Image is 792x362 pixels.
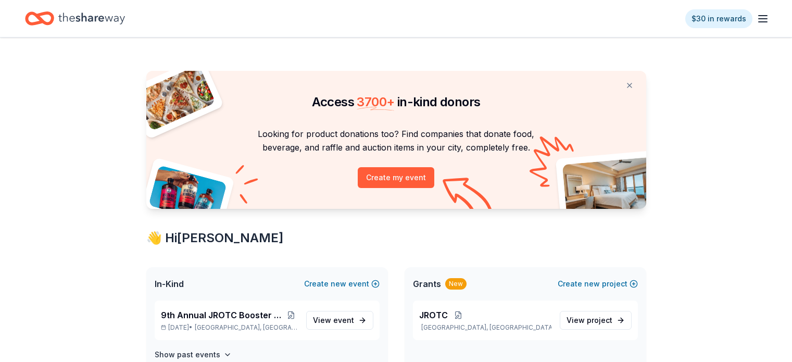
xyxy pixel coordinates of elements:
[25,6,125,31] a: Home
[331,278,346,290] span: new
[146,230,646,246] div: 👋 Hi [PERSON_NAME]
[443,178,495,217] img: Curvy arrow
[195,323,297,332] span: [GEOGRAPHIC_DATA], [GEOGRAPHIC_DATA]
[155,278,184,290] span: In-Kind
[587,316,612,324] span: project
[304,278,380,290] button: Createnewevent
[134,65,216,131] img: Pizza
[312,94,481,109] span: Access in-kind donors
[413,278,441,290] span: Grants
[419,309,448,321] span: JROTC
[558,278,638,290] button: Createnewproject
[584,278,600,290] span: new
[445,278,467,290] div: New
[313,314,354,327] span: View
[419,323,551,332] p: [GEOGRAPHIC_DATA], [GEOGRAPHIC_DATA]
[567,314,612,327] span: View
[357,94,394,109] span: 3700 +
[358,167,434,188] button: Create my event
[155,348,220,361] h4: Show past events
[161,309,285,321] span: 9th Annual JROTC Booster Club Holiday Bazaar
[306,311,373,330] a: View event
[685,9,752,28] a: $30 in rewards
[560,311,632,330] a: View project
[159,127,634,155] p: Looking for product donations too? Find companies that donate food, beverage, and raffle and auct...
[155,348,232,361] button: Show past events
[333,316,354,324] span: event
[161,323,298,332] p: [DATE] •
